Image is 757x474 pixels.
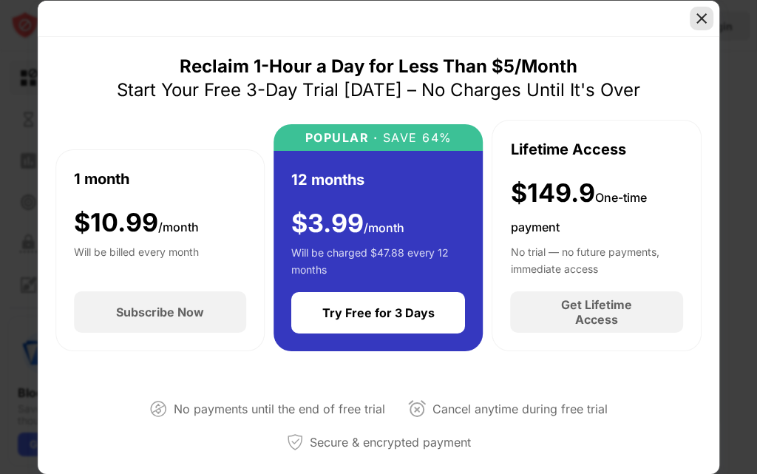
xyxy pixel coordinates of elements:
[286,433,304,451] img: secured-payment
[409,400,427,418] img: cancel-anytime
[74,168,129,190] div: 1 month
[540,297,654,327] div: Get Lifetime Access
[364,220,404,235] span: /month
[291,245,465,274] div: Will be charged $47.88 every 12 months
[511,190,647,235] span: One-time payment
[322,305,435,320] div: Try Free for 3 Days
[291,169,364,191] div: 12 months
[378,131,452,145] div: SAVE 64%
[117,78,640,102] div: Start Your Free 3-Day Trial [DATE] – No Charges Until It's Over
[432,399,608,420] div: Cancel anytime during free trial
[74,208,199,238] div: $ 10.99
[74,244,199,274] div: Will be billed every month
[511,138,626,160] div: Lifetime Access
[150,400,168,418] img: not-paying
[116,305,204,319] div: Subscribe Now
[174,399,385,420] div: No payments until the end of free trial
[511,244,683,274] div: No trial — no future payments, immediate access
[305,131,378,145] div: POPULAR ·
[180,55,577,78] div: Reclaim 1-Hour a Day for Less Than $5/Month
[511,178,683,239] div: $149.9
[291,209,404,239] div: $ 3.99
[310,432,471,453] div: Secure & encrypted payment
[158,220,199,234] span: /month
